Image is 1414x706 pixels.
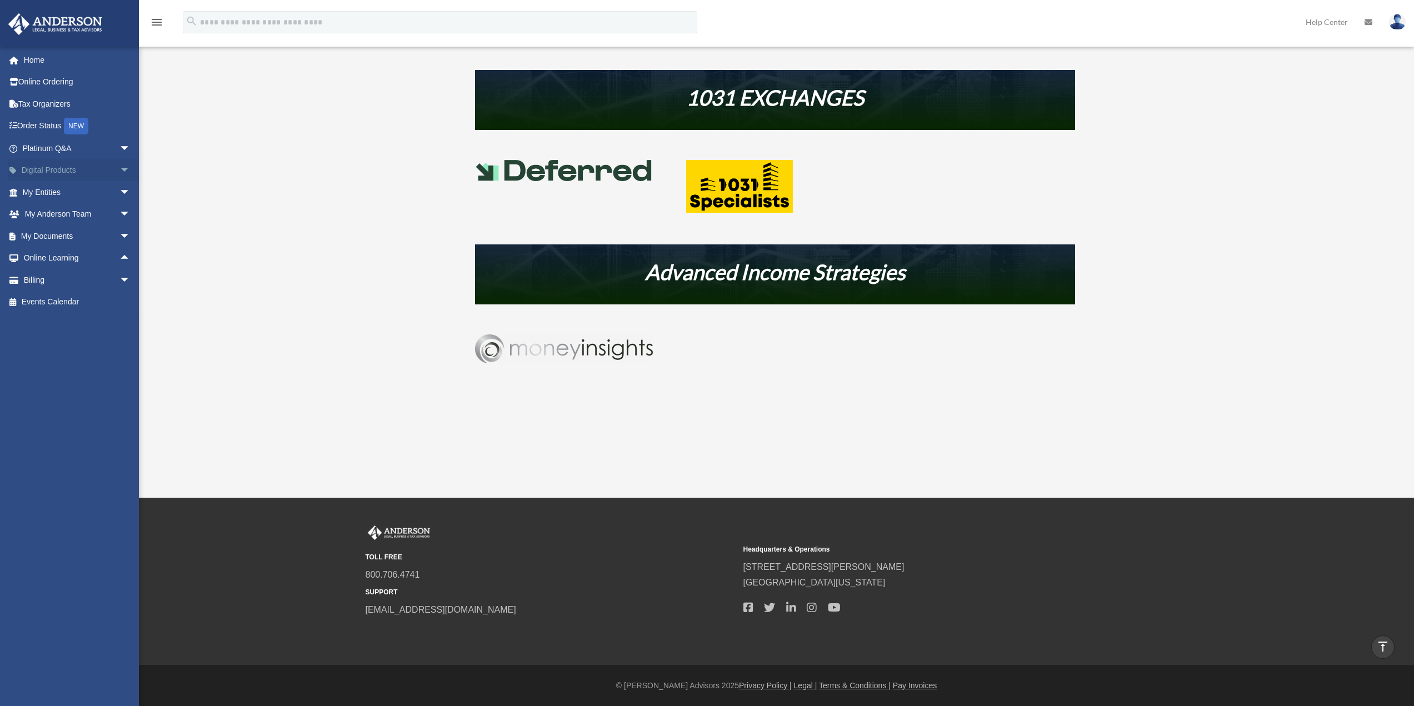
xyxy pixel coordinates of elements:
a: My Documentsarrow_drop_down [8,225,147,247]
a: [STREET_ADDRESS][PERSON_NAME] [743,562,905,572]
span: arrow_drop_down [119,159,142,182]
span: arrow_drop_down [119,203,142,226]
small: SUPPORT [366,587,736,598]
a: Home [8,49,147,71]
a: Platinum Q&Aarrow_drop_down [8,137,147,159]
small: TOLL FREE [366,552,736,563]
a: 800.706.4741 [366,570,420,579]
a: [GEOGRAPHIC_DATA][US_STATE] [743,578,886,587]
img: Deferred [475,160,653,181]
i: menu [150,16,163,29]
span: arrow_drop_down [119,181,142,204]
a: Terms & Conditions | [819,681,891,690]
a: Digital Productsarrow_drop_down [8,159,147,182]
a: Legal | [794,681,817,690]
a: Pay Invoices [893,681,937,690]
div: © [PERSON_NAME] Advisors 2025 [139,679,1414,693]
img: User Pic [1389,14,1406,30]
a: [EMAIL_ADDRESS][DOMAIN_NAME] [366,605,516,614]
a: Billingarrow_drop_down [8,269,147,291]
small: Headquarters & Operations [743,544,1113,555]
a: My Anderson Teamarrow_drop_down [8,203,147,226]
img: 1031 Specialists Logo (1) [686,160,793,213]
a: Events Calendar [8,291,147,313]
img: Money-Insights-Logo-Silver NEW [475,334,653,363]
i: vertical_align_top [1376,640,1390,653]
a: Deferred [686,205,793,220]
span: arrow_drop_up [119,247,142,270]
a: Privacy Policy | [739,681,792,690]
img: Anderson Advisors Platinum Portal [5,13,106,35]
span: arrow_drop_down [119,269,142,292]
span: arrow_drop_down [119,225,142,248]
a: Order StatusNEW [8,115,147,138]
a: Online Learningarrow_drop_up [8,247,147,269]
a: Tax Organizers [8,93,147,115]
em: 1031 EXCHANGES [686,84,864,110]
i: search [186,15,198,27]
span: arrow_drop_down [119,137,142,160]
div: NEW [64,118,88,134]
a: vertical_align_top [1371,635,1395,659]
a: My Entitiesarrow_drop_down [8,181,147,203]
em: Advanced Income Strategies [645,259,905,284]
a: menu [150,19,163,29]
a: Online Ordering [8,71,147,93]
img: Anderson Advisors Platinum Portal [366,525,432,540]
a: Deferred [475,173,653,188]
